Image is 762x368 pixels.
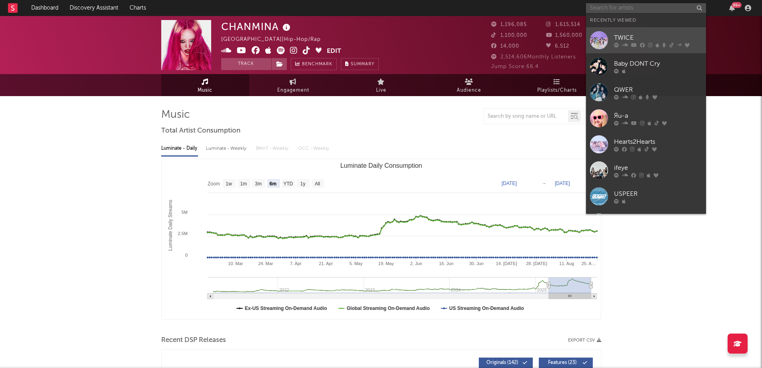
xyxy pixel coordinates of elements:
span: Features ( 23 ) [544,360,581,365]
div: USPEER [614,189,702,199]
input: Search for artists [586,3,706,13]
a: Playlists/Charts [513,74,601,96]
a: cosmosy [586,209,706,235]
span: 14,000 [491,44,519,49]
text: 24. Mar [258,261,273,266]
text: 1m [240,181,247,187]
text: 21. Apr [319,261,333,266]
a: ifeye [586,157,706,183]
text: 2.5M [178,231,187,236]
svg: Luminate Daily Consumption [162,159,601,319]
span: 1,100,000 [491,33,527,38]
button: Summary [341,58,379,70]
text: All [314,181,320,187]
span: Playlists/Charts [537,86,577,95]
text: 2. Jun [410,261,422,266]
a: Live [337,74,425,96]
button: Edit [327,46,341,56]
text: 6m [269,181,276,187]
span: 1,560,000 [546,33,582,38]
button: 99+ [729,5,735,11]
span: 1,615,514 [546,22,580,27]
a: Engagement [249,74,337,96]
text: Ex-US Streaming On-Demand Audio [245,306,327,311]
text: 16. Jun [439,261,453,266]
a: USPEER [586,183,706,209]
span: Live [376,86,386,95]
text: 11. Aug [559,261,574,266]
span: Jump Score: 66.4 [491,64,539,69]
text: Zoom [208,181,220,187]
div: TWICE [614,33,702,42]
div: Luminate - Weekly [206,142,248,155]
span: Music [198,86,212,95]
text: YTD [283,181,293,187]
div: Luminate - Daily [161,142,198,155]
a: Benchmark [291,58,337,70]
div: CHANMINA [221,20,292,33]
text: 30. Jun [469,261,483,266]
span: Audience [457,86,481,95]
input: Search by song name or URL [484,113,568,120]
div: Hearts2Hearts [614,137,702,147]
text: 25. A… [581,261,596,266]
span: 1,196,085 [491,22,527,27]
span: Originals ( 142 ) [484,360,521,365]
button: Track [221,58,271,70]
text: 1y [300,181,305,187]
a: Hearts2Hearts [586,131,706,157]
text: 7. Apr [290,261,302,266]
span: Engagement [277,86,309,95]
a: Baby DONT Cry [586,53,706,79]
button: Export CSV [568,338,601,343]
button: Originals(142) [479,358,533,368]
div: ifeye [614,163,702,173]
a: TWICE [586,27,706,53]
text: 3m [255,181,262,187]
span: Summary [351,62,374,66]
span: Recent DSP Releases [161,336,226,345]
span: Benchmark [302,60,332,69]
text: 10. Mar [228,261,243,266]
a: Music [161,74,249,96]
text: Luminate Daily Consumption [340,162,422,169]
text: 5M [181,210,187,215]
text: [DATE] [555,181,570,186]
text: [DATE] [502,181,517,186]
div: QWER [614,85,702,95]
text: Global Streaming On-Demand Audio [346,306,430,311]
text: 14. [DATE] [496,261,517,266]
button: Features(23) [539,358,593,368]
text: 28. [DATE] [526,261,547,266]
span: 2,514,606 Monthly Listeners [491,54,576,60]
a: QWER [586,79,706,105]
a: Яu-a [586,105,706,131]
div: Baby DONT Cry [614,59,702,68]
div: Recently Viewed [590,16,702,25]
text: Luminate Daily Streams [168,200,173,251]
span: 6,512 [546,44,569,49]
text: → [542,181,546,186]
div: 99 + [732,2,742,8]
div: Яu-a [614,111,702,121]
text: 1w [226,181,232,187]
text: US Streaming On-Demand Audio [449,306,524,311]
text: 0 [185,253,187,257]
span: Total Artist Consumption [161,126,240,136]
text: 19. May [378,261,394,266]
a: Audience [425,74,513,96]
text: 5. May [349,261,363,266]
div: [GEOGRAPHIC_DATA] | Hip-Hop/Rap [221,35,330,44]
